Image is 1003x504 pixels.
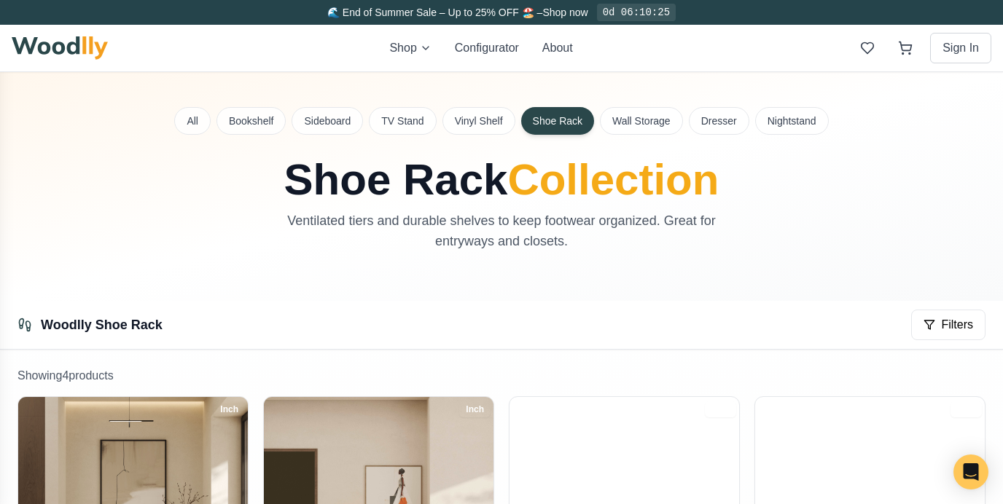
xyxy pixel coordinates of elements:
[174,107,211,135] button: All
[542,39,573,57] button: About
[369,107,436,135] button: TV Stand
[930,33,991,63] button: Sign In
[175,158,828,202] h1: Shoe Rack
[941,316,973,334] span: Filters
[216,107,286,135] button: Bookshelf
[600,107,683,135] button: Wall Storage
[292,107,363,135] button: Sideboard
[257,210,746,251] p: Ventilated tiers and durable shelves to keep footwear organized. Great for entryways and closets.
[459,401,491,417] div: Inch
[41,318,163,332] a: Woodlly Shoe Rack
[455,39,519,57] button: Configurator
[442,107,515,135] button: Vinyl Shelf
[597,4,676,21] div: 0d 06:10:25
[214,401,245,417] div: Inch
[389,39,431,57] button: Shop
[17,367,986,385] p: Showing 4 product s
[12,36,108,60] img: Woodlly
[755,107,829,135] button: Nightstand
[911,310,986,340] button: Filters
[689,107,749,135] button: Dresser
[542,7,588,18] a: Shop now
[521,107,594,135] button: Shoe Rack
[507,155,719,204] span: Collection
[705,401,736,417] div: Inch
[951,401,982,417] div: Inch
[327,7,542,18] span: 🌊 End of Summer Sale – Up to 25% OFF 🏖️ –
[953,454,988,489] div: Open Intercom Messenger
